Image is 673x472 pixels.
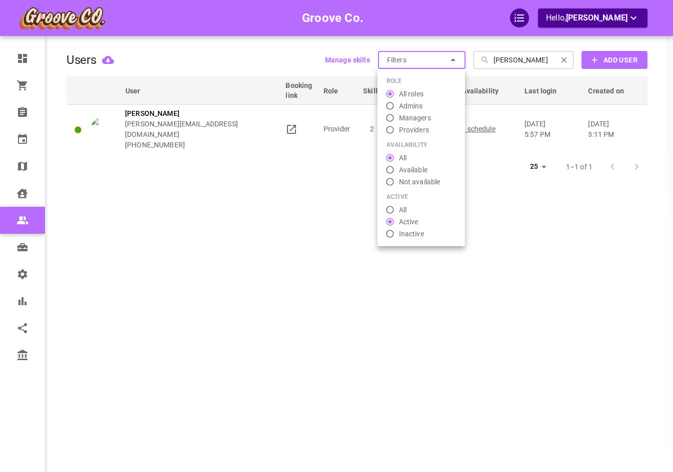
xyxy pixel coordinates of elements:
span: Providers [399,125,429,135]
span: Availability [386,142,474,148]
span: Managers [399,113,431,123]
span: All [399,153,406,163]
span: Role [386,78,474,84]
span: All [399,205,406,215]
span: Not available [399,177,440,187]
span: Inactive [399,229,424,239]
span: Active [399,217,418,227]
span: All roles [399,89,423,99]
span: Available [399,165,427,175]
span: Active [386,194,474,200]
span: Admins [399,101,423,111]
